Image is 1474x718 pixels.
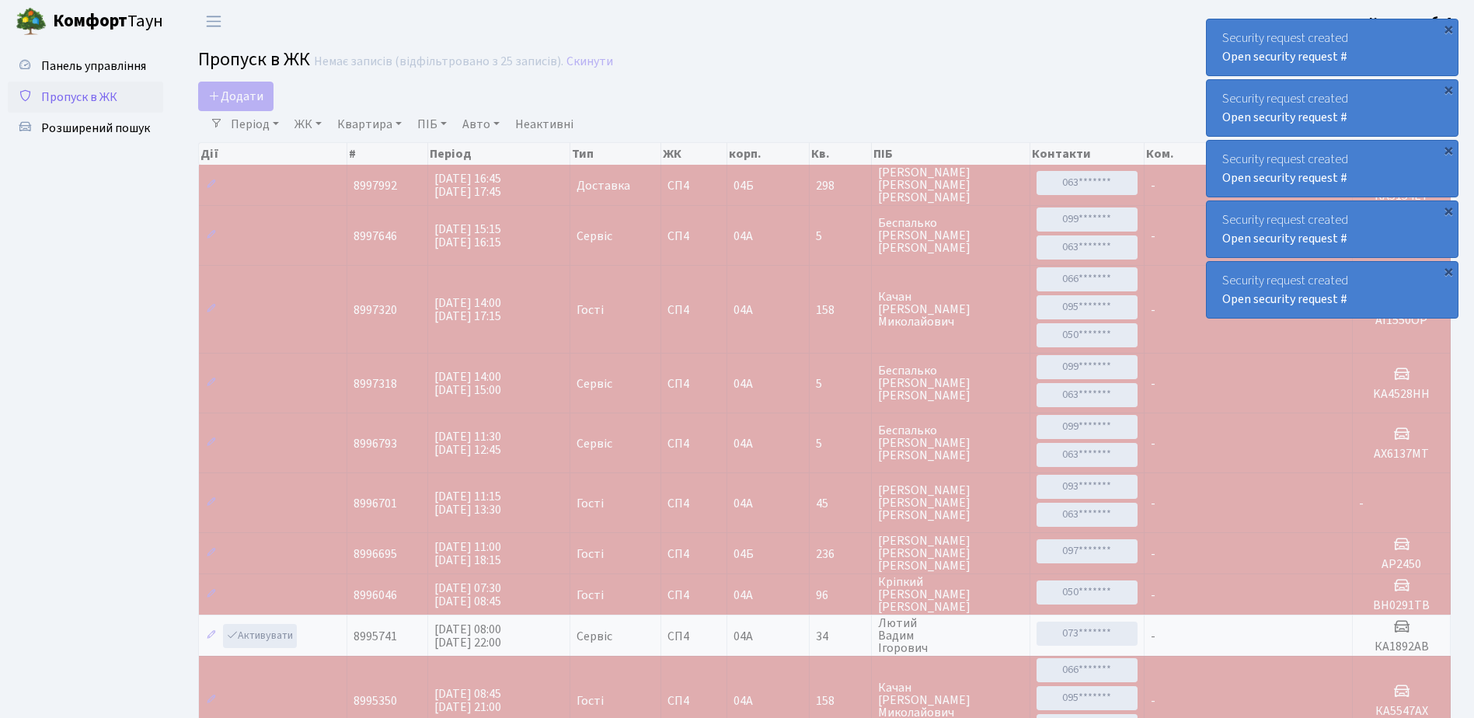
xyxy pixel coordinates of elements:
th: Період [428,143,570,165]
span: [DATE] 08:45 [DATE] 21:00 [434,685,501,716]
span: СП4 [667,695,720,707]
div: × [1441,203,1456,218]
span: - [1151,587,1155,604]
h5: АІ1550ОР [1359,313,1444,328]
img: logo.png [16,6,47,37]
span: 04А [734,435,753,452]
span: 8997646 [354,228,397,245]
div: × [1441,21,1456,37]
th: Тип [570,143,662,165]
span: Панель управління [41,58,146,75]
a: Неактивні [509,111,580,138]
span: СП4 [667,179,720,192]
span: СП4 [667,630,720,643]
span: [PERSON_NAME] [PERSON_NAME] [PERSON_NAME] [878,166,1023,204]
span: Сервіс [577,437,612,450]
b: Комфорт [53,9,127,33]
th: Контакти [1030,143,1145,165]
span: Пропуск в ЖК [198,46,310,73]
div: × [1441,142,1456,158]
span: 8997992 [354,177,397,194]
span: - [1151,228,1155,245]
a: Додати [198,82,274,111]
span: [DATE] 16:45 [DATE] 17:45 [434,170,501,200]
span: 04Б [734,545,754,563]
a: Період [225,111,285,138]
b: Консьєрж б. 4. [1369,13,1455,30]
div: Security request created [1207,201,1458,257]
span: [DATE] 07:30 [DATE] 08:45 [434,580,501,610]
span: СП4 [667,378,720,390]
h5: КА1892АВ [1359,640,1444,654]
span: 8997318 [354,375,397,392]
span: - [1151,301,1155,319]
span: 34 [816,630,866,643]
span: Розширений пошук [41,120,150,137]
span: [DATE] 11:00 [DATE] 18:15 [434,538,501,569]
span: [DATE] 11:15 [DATE] 13:30 [434,488,501,518]
a: Open security request # [1222,109,1347,126]
span: [DATE] 14:00 [DATE] 15:00 [434,368,501,399]
span: Гості [577,548,604,560]
span: Беспалько [PERSON_NAME] [PERSON_NAME] [878,364,1023,402]
span: [DATE] 14:00 [DATE] 17:15 [434,295,501,325]
div: Немає записів (відфільтровано з 25 записів). [314,54,563,69]
div: × [1441,263,1456,279]
span: - [1151,375,1155,392]
span: 8996695 [354,545,397,563]
span: 5 [816,378,866,390]
span: - [1151,177,1155,194]
a: Скинути [566,54,613,69]
span: [DATE] 15:15 [DATE] 16:15 [434,221,501,251]
th: Дії [199,143,347,165]
a: Консьєрж б. 4. [1369,12,1455,31]
span: - [1151,628,1155,645]
span: Сервіс [577,230,612,242]
span: 8996793 [354,435,397,452]
span: Лютий Вадим Ігорович [878,617,1023,654]
a: Авто [456,111,506,138]
a: ПІБ [411,111,453,138]
span: 158 [816,304,866,316]
span: [PERSON_NAME] [PERSON_NAME] [PERSON_NAME] [878,535,1023,572]
h5: KA4528HH [1359,387,1444,402]
h5: AX6137MT [1359,447,1444,462]
th: Ком. [1145,143,1353,165]
span: 96 [816,589,866,601]
span: 5 [816,437,866,450]
span: Сервіс [577,630,612,643]
span: 04А [734,495,753,512]
span: - [1151,692,1155,709]
a: Активувати [223,624,297,648]
button: Переключити навігацію [194,9,233,34]
span: 04А [734,301,753,319]
th: # [347,143,428,165]
a: Open security request # [1222,169,1347,186]
span: 04Б [734,177,754,194]
span: Гості [577,304,604,316]
div: Security request created [1207,141,1458,197]
a: Квартира [331,111,408,138]
span: 45 [816,497,866,510]
a: Open security request # [1222,48,1347,65]
span: Гості [577,589,604,601]
span: СП4 [667,497,720,510]
span: - [1359,495,1364,512]
span: [DATE] 11:30 [DATE] 12:45 [434,428,501,458]
th: ПІБ [872,143,1030,165]
span: 8996046 [354,587,397,604]
span: 8995350 [354,692,397,709]
span: СП4 [667,304,720,316]
span: 5 [816,230,866,242]
span: Беспалько [PERSON_NAME] [PERSON_NAME] [878,424,1023,462]
span: 04А [734,628,753,645]
span: СП4 [667,548,720,560]
a: Пропуск в ЖК [8,82,163,113]
span: 04А [734,692,753,709]
a: Open security request # [1222,230,1347,247]
span: СП4 [667,589,720,601]
span: Пропуск в ЖК [41,89,117,106]
span: 04А [734,587,753,604]
a: ЖК [288,111,328,138]
th: Кв. [810,143,873,165]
